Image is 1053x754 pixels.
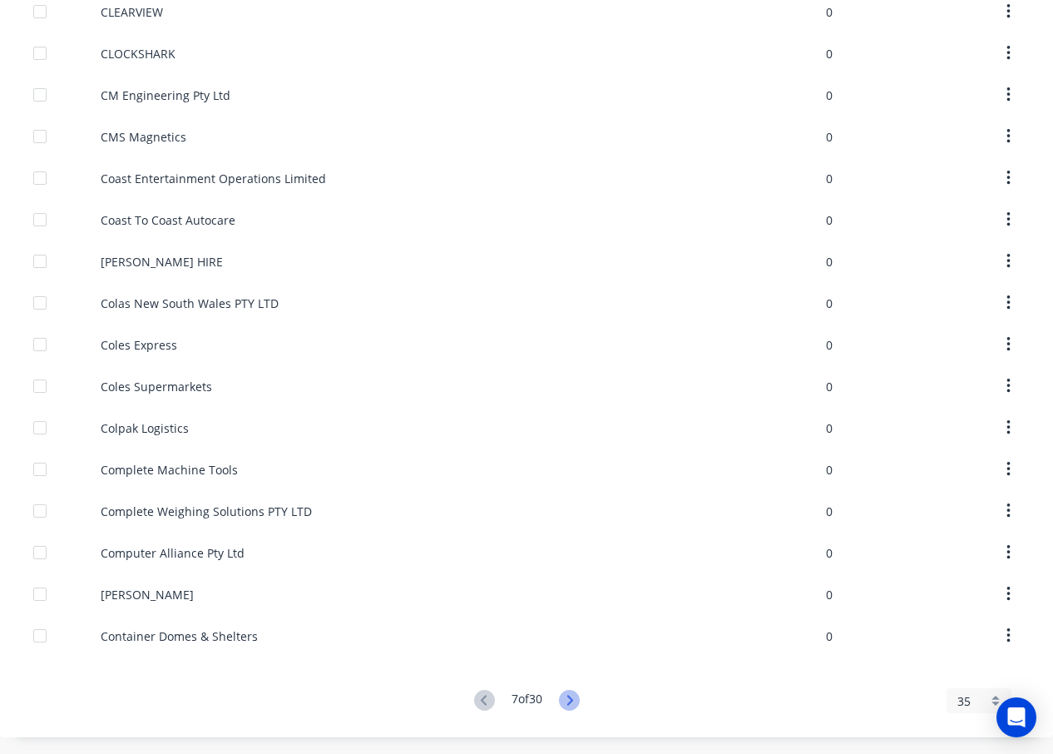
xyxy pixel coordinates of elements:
[101,336,177,354] div: Coles Express
[101,128,186,146] div: CMS Magnetics
[101,503,312,520] div: Complete Weighing Solutions PTY LTD
[101,170,326,187] div: Coast Entertainment Operations Limited
[101,45,175,62] div: CLOCKSHARK
[101,211,235,229] div: Coast To Coast Autocare
[826,544,833,562] div: 0
[101,628,258,645] div: Container Domes & Shelters
[512,690,542,712] div: 7 of 30
[826,419,833,437] div: 0
[826,45,833,62] div: 0
[101,419,189,437] div: Colpak Logistics
[826,628,833,645] div: 0
[826,211,833,229] div: 0
[996,697,1036,737] div: Open Intercom Messenger
[826,461,833,479] div: 0
[101,3,163,21] div: CLEARVIEW
[826,3,833,21] div: 0
[826,378,833,395] div: 0
[826,295,833,312] div: 0
[826,586,833,603] div: 0
[957,692,971,710] span: 35
[101,461,238,479] div: Complete Machine Tools
[826,503,833,520] div: 0
[826,87,833,104] div: 0
[101,87,230,104] div: CM Engineering Pty Ltd
[826,128,833,146] div: 0
[826,170,833,187] div: 0
[101,586,194,603] div: [PERSON_NAME]
[101,378,212,395] div: Coles Supermarkets
[101,253,223,270] div: [PERSON_NAME] HIRE
[101,295,279,312] div: Colas New South Wales PTY LTD
[826,336,833,354] div: 0
[101,544,245,562] div: Computer Alliance Pty Ltd
[826,253,833,270] div: 0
